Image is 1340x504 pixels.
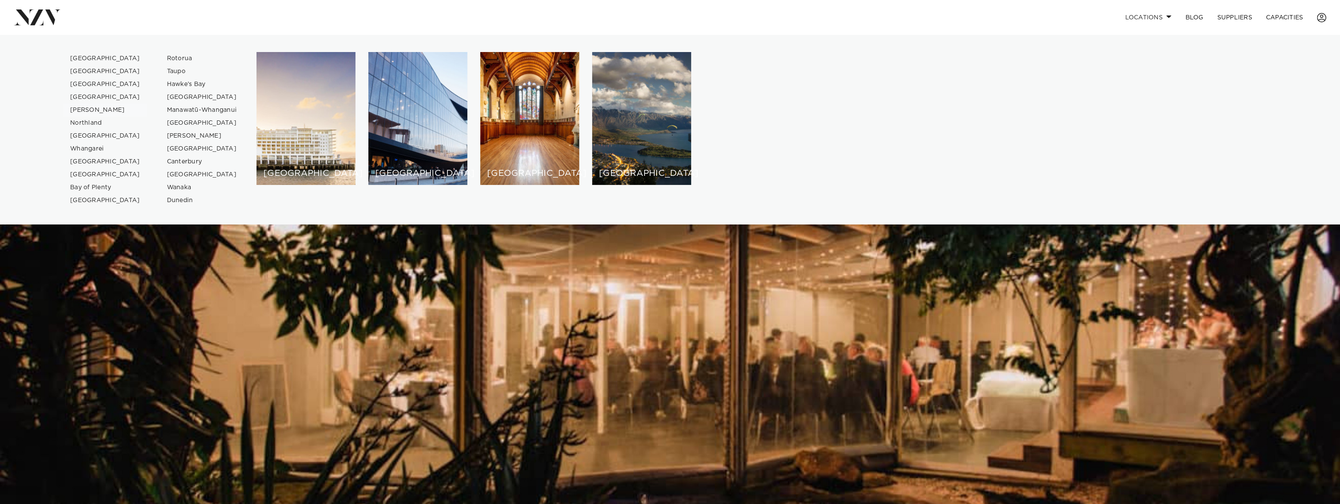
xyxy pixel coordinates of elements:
a: [GEOGRAPHIC_DATA] [63,91,147,104]
a: BLOG [1178,8,1210,27]
a: Wellington venues [GEOGRAPHIC_DATA] [368,52,467,185]
a: [GEOGRAPHIC_DATA] [63,78,147,91]
a: [PERSON_NAME] [160,129,244,142]
a: [GEOGRAPHIC_DATA] [63,129,147,142]
a: Northland [63,117,147,129]
a: Manawatū-Whanganui [160,104,244,117]
h6: [GEOGRAPHIC_DATA] [375,169,460,178]
h6: [GEOGRAPHIC_DATA] [263,169,349,178]
a: [GEOGRAPHIC_DATA] [160,117,244,129]
a: Bay of Plenty [63,181,147,194]
a: Auckland venues [GEOGRAPHIC_DATA] [256,52,355,185]
a: Dunedin [160,194,244,207]
a: [GEOGRAPHIC_DATA] [63,168,147,181]
a: [GEOGRAPHIC_DATA] [63,65,147,78]
a: Queenstown venues [GEOGRAPHIC_DATA] [592,52,691,185]
a: Locations [1118,8,1178,27]
a: [GEOGRAPHIC_DATA] [160,91,244,104]
a: [GEOGRAPHIC_DATA] [160,168,244,181]
a: Taupo [160,65,244,78]
a: Rotorua [160,52,244,65]
a: [GEOGRAPHIC_DATA] [63,194,147,207]
a: Whangarei [63,142,147,155]
a: SUPPLIERS [1210,8,1259,27]
img: nzv-logo.png [14,9,61,25]
h6: [GEOGRAPHIC_DATA] [487,169,572,178]
a: Hawke's Bay [160,78,244,91]
a: Christchurch venues [GEOGRAPHIC_DATA] [480,52,579,185]
a: [GEOGRAPHIC_DATA] [63,52,147,65]
a: [GEOGRAPHIC_DATA] [160,142,244,155]
a: [GEOGRAPHIC_DATA] [63,155,147,168]
h6: [GEOGRAPHIC_DATA] [599,169,684,178]
a: Capacities [1259,8,1310,27]
a: Wanaka [160,181,244,194]
a: Canterbury [160,155,244,168]
a: [PERSON_NAME] [63,104,147,117]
